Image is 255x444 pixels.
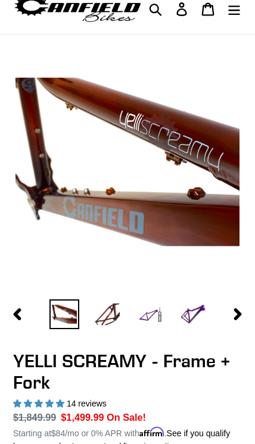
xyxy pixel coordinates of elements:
[51,429,65,438] span: $84
[107,410,146,424] span: On Sale!
[61,412,104,423] span: $1,499.99
[135,299,165,329] img: Load image into Gallery viewer, YELLI SCREAMY - Frame + Fork
[49,299,79,329] img: Load image into Gallery viewer, YELLI SCREAMY - Frame + Fork
[167,429,231,438] a: See if you qualify - Learn more about Affirm Financing (opens in modal)
[13,424,230,440] p: Starting at /mo or 0% APR with .
[178,299,208,329] img: Load image into Gallery viewer, YELLI SCREAMY - Frame + Fork
[139,427,164,437] span: Affirm
[67,399,107,408] span: 14 reviews
[13,350,242,393] h1: YELLI SCREAMY - Frame + Fork
[92,299,122,329] img: Load image into Gallery viewer, YELLI SCREAMY - Frame + Fork
[13,412,56,423] s: $1,849.99
[13,399,67,408] span: 5.00 stars
[15,50,240,274] img: YELLI SCREAMY - Frame + Fork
